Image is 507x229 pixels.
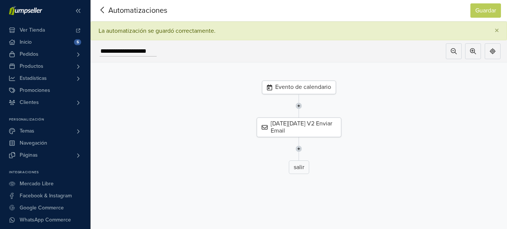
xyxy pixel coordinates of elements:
[20,24,45,36] span: Ver Tienda
[97,5,156,16] span: Automatizaciones
[296,94,302,118] img: line-7960e5f4d2b50ad2986e.svg
[296,137,302,160] img: line-7960e5f4d2b50ad2986e.svg
[20,178,54,190] span: Mercado Libre
[20,202,64,214] span: Google Commerce
[257,118,341,137] div: [DATE][DATE] V2 Enviar Email
[20,36,32,48] span: Inicio
[9,118,90,122] p: Personalización
[262,81,336,94] div: Evento de calendario
[20,214,71,226] span: WhatsApp Commerce
[20,149,38,161] span: Páginas
[20,137,47,149] span: Navegación
[99,27,216,35] div: La automatización se guardó correctamente.
[20,84,50,96] span: Promociones
[20,96,39,108] span: Clientes
[470,3,501,18] button: Guardar
[289,160,309,174] div: salir
[20,72,47,84] span: Estadísticas
[74,39,81,45] span: 5
[495,25,499,36] span: ×
[20,125,34,137] span: Temas
[20,48,39,60] span: Pedidos
[9,170,90,175] p: Integraciones
[20,190,72,202] span: Facebook & Instagram
[20,60,43,72] span: Productos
